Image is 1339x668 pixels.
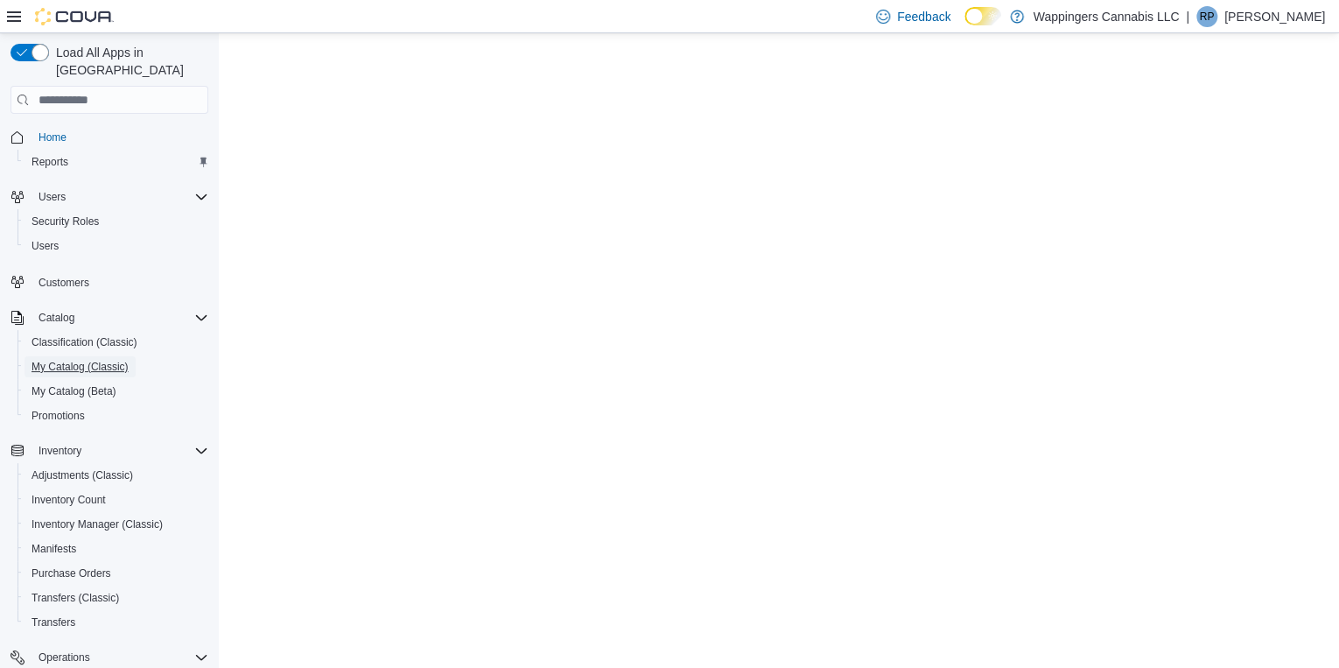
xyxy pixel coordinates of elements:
span: Adjustments (Classic) [32,468,133,482]
button: My Catalog (Classic) [18,355,215,379]
button: Inventory Manager (Classic) [18,512,215,537]
a: Inventory Manager (Classic) [25,514,170,535]
a: Manifests [25,538,83,559]
span: Catalog [32,307,208,328]
span: Home [39,130,67,144]
button: Purchase Orders [18,561,215,586]
span: Inventory Manager (Classic) [32,517,163,531]
button: Catalog [32,307,81,328]
button: Home [4,124,215,150]
span: Transfers [32,615,75,629]
span: Users [39,190,66,204]
span: My Catalog (Beta) [32,384,116,398]
button: Reports [18,150,215,174]
a: Adjustments (Classic) [25,465,140,486]
button: Promotions [18,404,215,428]
img: Cova [35,8,114,25]
span: Customers [39,276,89,290]
button: Transfers (Classic) [18,586,215,610]
button: Security Roles [18,209,215,234]
a: Customers [32,272,96,293]
span: Feedback [897,8,950,25]
button: Inventory [32,440,88,461]
button: Users [4,185,215,209]
span: Customers [32,271,208,292]
span: Promotions [25,405,208,426]
a: Users [25,236,66,257]
span: Catalog [39,311,74,325]
span: Transfers (Classic) [25,587,208,608]
span: Inventory Count [32,493,106,507]
button: Adjustments (Classic) [18,463,215,488]
a: Reports [25,151,75,172]
span: Load All Apps in [GEOGRAPHIC_DATA] [49,44,208,79]
span: My Catalog (Beta) [25,381,208,402]
span: Purchase Orders [32,566,111,580]
span: Inventory Count [25,489,208,510]
button: Inventory Count [18,488,215,512]
button: Inventory [4,439,215,463]
button: Users [32,186,73,207]
a: My Catalog (Classic) [25,356,136,377]
span: Classification (Classic) [25,332,208,353]
button: Transfers [18,610,215,635]
button: Classification (Classic) [18,330,215,355]
span: Inventory Manager (Classic) [25,514,208,535]
button: My Catalog (Beta) [18,379,215,404]
span: Classification (Classic) [32,335,137,349]
span: Security Roles [25,211,208,232]
span: My Catalog (Classic) [32,360,129,374]
span: Inventory [39,444,81,458]
button: Customers [4,269,215,294]
span: Reports [32,155,68,169]
a: My Catalog (Beta) [25,381,123,402]
span: Users [32,186,208,207]
input: Dark Mode [964,7,1001,25]
p: Wappingers Cannabis LLC [1033,6,1179,27]
p: | [1186,6,1189,27]
div: Ripal Patel [1196,6,1217,27]
a: Transfers (Classic) [25,587,126,608]
a: Promotions [25,405,92,426]
span: Transfers [25,612,208,633]
span: Adjustments (Classic) [25,465,208,486]
span: Manifests [25,538,208,559]
span: My Catalog (Classic) [25,356,208,377]
a: Home [32,127,74,148]
button: Manifests [18,537,215,561]
span: Operations [39,650,90,664]
span: Manifests [32,542,76,556]
span: Promotions [32,409,85,423]
a: Transfers [25,612,82,633]
span: Home [32,126,208,148]
span: Users [32,239,59,253]
a: Inventory Count [25,489,113,510]
span: Transfers (Classic) [32,591,119,605]
button: Catalog [4,306,215,330]
span: Operations [32,647,208,668]
button: Users [18,234,215,258]
span: Reports [25,151,208,172]
button: Operations [32,647,97,668]
span: Purchase Orders [25,563,208,584]
span: Inventory [32,440,208,461]
a: Classification (Classic) [25,332,144,353]
p: [PERSON_NAME] [1224,6,1325,27]
a: Security Roles [25,211,106,232]
span: RP [1200,6,1215,27]
a: Purchase Orders [25,563,118,584]
span: Security Roles [32,214,99,229]
span: Users [25,236,208,257]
